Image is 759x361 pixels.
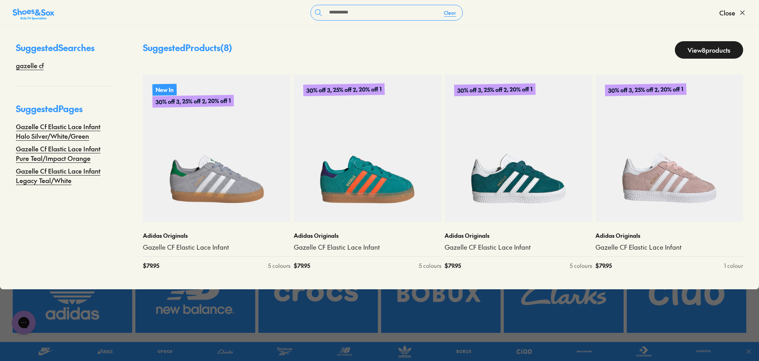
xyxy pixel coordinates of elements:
[143,262,159,270] span: $ 79.95
[13,8,54,21] img: SNS_Logo_Responsive.svg
[13,254,132,333] img: SNS_WEBASSETS_1280x984__Brand_7_4d3d8e03-a91f-4015-a35e-fabdd5f06b27.png
[595,74,743,222] a: 30% off 3, 25% off 2, 20% off 1
[724,262,743,270] div: 1 colour
[294,231,441,240] p: Adidas Originals
[719,4,746,21] button: Close
[16,41,111,61] p: Suggested Searches
[303,80,385,99] p: 30% off 3, 25% off 2, 20% off 1
[381,254,501,333] img: SNS_WEBASSETS_1280x984__Brand_9_e161dee9-03f0-4e35-815c-843dea00f972.png
[675,41,743,59] a: View8products
[16,166,111,185] a: Gazelle Cf Elastic Lace Infant Legacy Teal/White
[595,231,743,240] p: Adidas Originals
[8,308,40,337] iframe: Gorgias live chat messenger
[419,262,441,270] div: 5 colours
[143,74,291,222] a: New In30% off 3, 25% off 2, 20% off 1
[445,231,592,240] p: Adidas Originals
[719,8,735,17] span: Close
[143,41,232,59] p: Suggested Products
[220,42,232,53] span: ( 8 )
[445,74,592,222] a: 30% off 3, 25% off 2, 20% off 1
[454,83,536,96] p: 30% off 3, 25% off 2, 20% off 1
[294,262,310,270] span: $ 79.95
[294,243,441,252] a: Gazelle CF Elastic Lace Infant
[13,6,54,19] a: Shoes &amp; Sox
[504,254,623,333] img: SNS_WEBASSETS_1280x984__Brand_10_3912ae85-fb3d-449b-b156-b817166d013b.png
[152,95,234,108] p: 30% off 3, 25% off 2, 20% off 1
[605,83,686,96] p: 30% off 3, 25% off 2, 20% off 1
[595,243,743,252] a: Gazelle CF Elastic Lace Infant
[143,231,291,240] p: Adidas Originals
[135,254,255,333] img: SNS_WEBASSETS_1280x984__Brand_8_072687a1-6812-4536-84da-40bdad0e27d7.png
[445,243,592,252] a: Gazelle CF Elastic Lace Infant
[16,122,111,141] a: Gazelle Cf Elastic Lace Infant Halo Silver/White/Green
[258,254,378,333] img: SNS_WEBASSETS_1280x984__Brand_6_32476e78-ec93-4883-851d-7486025e12b2.png
[595,262,612,270] span: $ 79.95
[16,61,44,70] a: gazelle cf
[627,254,746,333] img: SNS_WEBASSETS_1280x984__Brand_11_42afe9cd-2f1f-4080-b932-0c5a1492f76f.png
[445,262,461,270] span: $ 79.95
[16,102,111,122] p: Suggested Pages
[152,84,177,96] p: New In
[268,262,291,270] div: 5 colours
[294,74,441,222] a: 30% off 3, 25% off 2, 20% off 1
[143,243,291,252] a: Gazelle CF Elastic Lace Infant
[570,262,592,270] div: 5 colours
[437,6,462,20] button: Clear
[16,144,111,163] a: Gazelle Cf Elastic Lace Infant Pure Teal/Impact Orange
